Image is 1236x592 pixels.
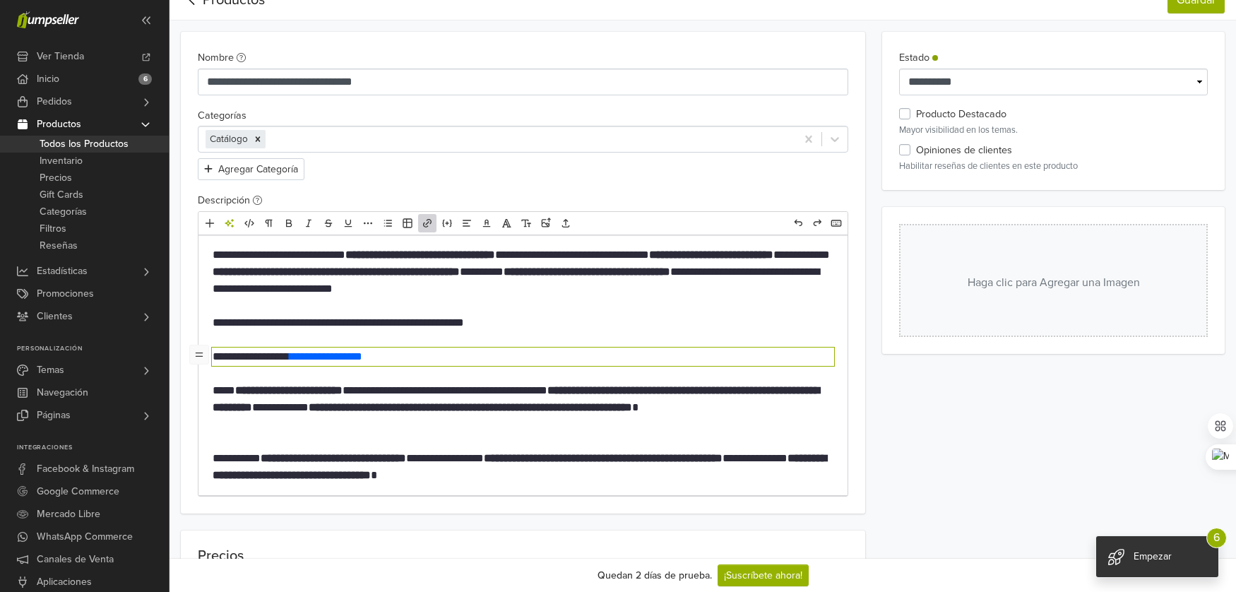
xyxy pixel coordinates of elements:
p: Mayor visibilidad en los temas. [899,124,1208,137]
a: Tabla [398,214,417,232]
a: Tamaño de fuente [517,214,535,232]
label: Nombre [198,50,246,66]
a: Deshacer [789,214,807,232]
a: Enlace [418,214,436,232]
a: Añadir [201,214,219,232]
span: Inventario [40,153,83,170]
a: Formato [260,214,278,232]
span: WhatsApp Commerce [37,526,133,548]
label: Categorías [198,108,246,124]
span: Gift Cards [40,187,83,203]
a: Alternar [189,345,209,365]
p: Precios [198,547,848,564]
label: Descripción [198,193,262,208]
span: Precios [40,170,72,187]
a: Lista [379,214,397,232]
span: Canales de Venta [37,548,114,571]
span: Ver Tienda [37,45,84,68]
div: Quedan 2 días de prueba. [598,568,712,583]
label: Producto Destacado [916,107,1006,122]
span: 6 [1206,528,1227,548]
a: Subir archivos [557,214,575,232]
a: Eliminado [319,214,338,232]
div: Remove [object Object] [250,130,266,148]
a: Atajos [827,214,845,232]
span: Estadísticas [37,260,88,283]
a: Incrustar [438,214,456,232]
span: Pedidos [37,90,72,113]
span: Navegación [37,381,88,404]
span: Filtros [40,220,66,237]
a: Más formato [359,214,377,232]
a: ¡Suscríbete ahora! [718,564,809,586]
span: Clientes [37,305,73,328]
a: Negrita [280,214,298,232]
a: HTML [240,214,259,232]
label: Estado [899,50,938,66]
span: Páginas [37,404,71,427]
span: Facebook & Instagram [37,458,134,480]
span: Google Commerce [37,480,119,503]
a: Fuente [497,214,516,232]
a: Herramientas de IA [220,214,239,232]
span: Promociones [37,283,94,305]
span: Empezar [1134,550,1172,562]
span: 6 [138,73,152,85]
a: Cursiva [299,214,318,232]
span: Temas [37,359,64,381]
p: Habilitar reseñas de clientes en este producto [899,160,1208,173]
a: Color del texto [477,214,496,232]
button: Haga clic para Agregar una Imagen [899,224,1208,337]
span: Productos [37,113,81,136]
div: Empezar 6 [1096,536,1218,577]
a: Subir imágenes [537,214,555,232]
p: Personalización [17,345,169,353]
span: Categorías [40,203,87,220]
button: Agregar Categoría [198,158,304,180]
span: Mercado Libre [37,503,100,526]
a: Rehacer [808,214,826,232]
span: Reseñas [40,237,78,254]
p: Integraciones [17,444,169,452]
span: Catálogo [210,134,248,145]
span: Todos los Productos [40,136,129,153]
a: Alineación [458,214,476,232]
span: Inicio [37,68,59,90]
a: Subrayado [339,214,357,232]
label: Opiniones de clientes [916,143,1012,158]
